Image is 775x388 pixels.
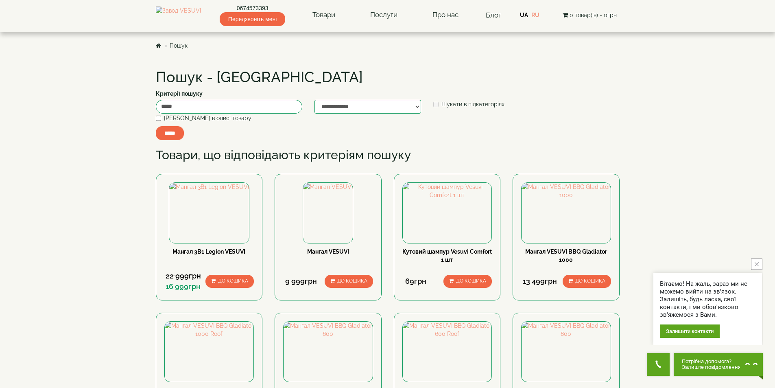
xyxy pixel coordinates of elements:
a: RU [531,12,539,18]
button: close button [751,259,762,270]
a: Мангал VESUVI BBQ Gladiator 1000 [525,248,607,263]
a: Товари [304,6,343,24]
span: Потрібна допомога? [682,359,741,364]
a: Пошук [170,42,188,49]
img: Мангал VESUVI BBQ Gladiator 600 [284,322,373,338]
div: 22 999грн [164,271,202,281]
button: До кошика [325,275,373,287]
button: До кошика [443,275,492,287]
img: Мангал VESUVI BBQ Gladiator 1000 Roof [165,322,254,338]
button: Get Call button [647,353,670,376]
img: Мангал VESUVI BBQ Gladiator 1000 [522,183,611,199]
a: Мангал VESUVI [307,248,349,255]
button: 0 товар(ів) - 0грн [560,11,619,20]
a: Мангал 3В1 Legion VESUVI [172,248,245,255]
a: Кутовий шампур Vesuvi Comfort 1 шт [402,248,492,263]
img: Завод VESUVI [156,7,201,24]
img: Мангал VESUVI BBQ Gladiator 800 [522,322,611,338]
div: 9 999грн [283,276,319,287]
span: До кошика [218,278,248,284]
a: Про нас [424,6,467,24]
h2: Товари, що відповідають критеріям пошуку [156,148,620,162]
img: Мангал VESUVI [303,183,353,191]
span: Передзвоніть мені [220,12,285,26]
span: Залиште повідомлення [682,364,741,370]
div: 16 999грн [164,281,202,292]
a: Послуги [362,6,406,24]
img: Мангал VESUVI BBQ Gladiator 600 Roof [403,322,492,338]
span: До кошика [337,278,367,284]
button: До кошика [205,275,254,287]
div: 69грн [402,276,430,287]
button: Chat button [674,353,763,376]
a: UA [520,12,528,18]
div: Залишити контакти [660,324,720,338]
label: Критерії пошуку [156,90,203,98]
label: Шукати в підкатегоріях [433,100,504,108]
span: До кошика [456,278,486,284]
input: Шукати в підкатегоріях [433,102,439,107]
img: Кутовий шампур Vesuvi Comfort 1 шт [403,183,492,199]
a: 0674573393 [220,4,285,12]
span: До кошика [575,278,605,284]
div: Вітаємо! На жаль, зараз ми не можемо вийти на зв'язок. Залишіть, будь ласка, свої контакти, і ми ... [660,280,755,319]
button: До кошика [563,275,611,287]
div: 13 499грн [521,276,558,287]
input: [PERSON_NAME] в описі товару [156,116,161,121]
img: Мангал 3В1 Legion VESUVI [169,183,249,191]
h1: Пошук - [GEOGRAPHIC_DATA] [156,69,620,85]
label: [PERSON_NAME] в описі товару [156,114,251,122]
span: 0 товар(ів) - 0грн [570,12,617,18]
a: Блог [486,11,501,19]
